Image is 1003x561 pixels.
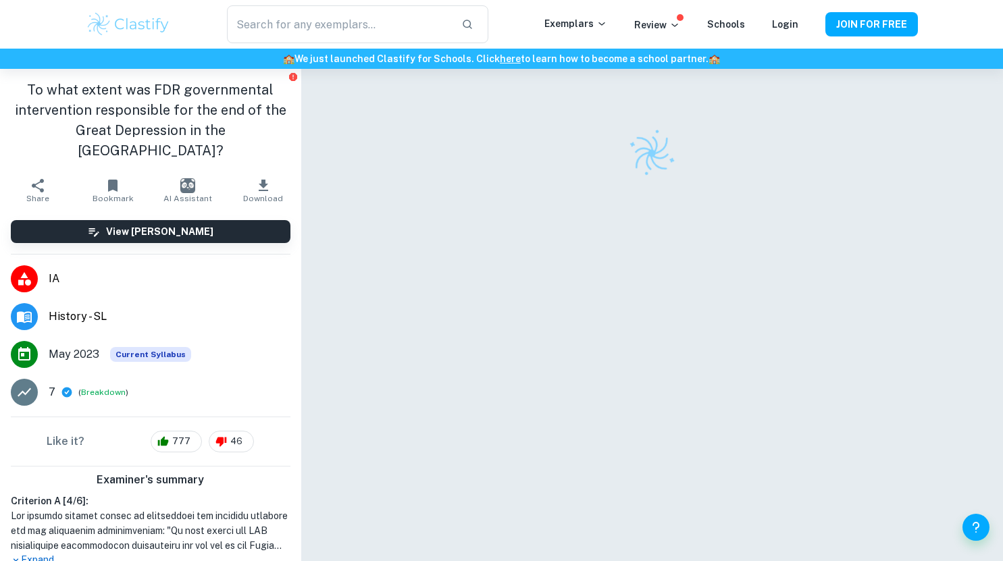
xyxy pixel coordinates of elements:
div: This exemplar is based on the current syllabus. Feel free to refer to it for inspiration/ideas wh... [110,347,191,362]
span: Download [243,194,283,203]
p: Exemplars [544,16,607,31]
span: May 2023 [49,346,99,363]
h6: Examiner's summary [5,472,296,488]
span: 🏫 [283,53,294,64]
h6: Criterion A [ 4 / 6 ]: [11,493,290,508]
span: 777 [165,435,198,448]
img: AI Assistant [180,178,195,193]
img: Clastify logo [86,11,172,38]
input: Search for any exemplars... [227,5,450,43]
button: Report issue [288,72,299,82]
h6: We just launched Clastify for Schools. Click to learn how to become a school partner. [3,51,1000,66]
span: Current Syllabus [110,347,191,362]
span: History - SL [49,309,290,325]
div: 46 [209,431,254,452]
p: 7 [49,384,55,400]
button: Help and Feedback [962,514,989,541]
h1: Lor ipsumdo sitamet consec ad elitseddoei tem incididu utlabore etd mag aliquaenim adminimveniam:... [11,508,290,553]
div: 777 [151,431,202,452]
span: IA [49,271,290,287]
a: Schools [707,19,745,30]
span: Bookmark [93,194,134,203]
p: Review [634,18,680,32]
button: Download [226,171,301,209]
button: Bookmark [75,171,150,209]
a: Login [772,19,798,30]
img: Clastify logo [620,122,684,185]
h6: Like it? [47,433,84,450]
span: ( ) [78,386,128,399]
span: Share [26,194,49,203]
h6: View [PERSON_NAME] [106,224,213,239]
span: 46 [223,435,250,448]
a: here [500,53,521,64]
button: Breakdown [81,386,126,398]
span: AI Assistant [163,194,212,203]
h1: To what extent was FDR governmental intervention responsible for the end of the Great Depression ... [11,80,290,161]
button: JOIN FOR FREE [825,12,918,36]
button: View [PERSON_NAME] [11,220,290,243]
span: 🏫 [709,53,720,64]
button: AI Assistant [151,171,226,209]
